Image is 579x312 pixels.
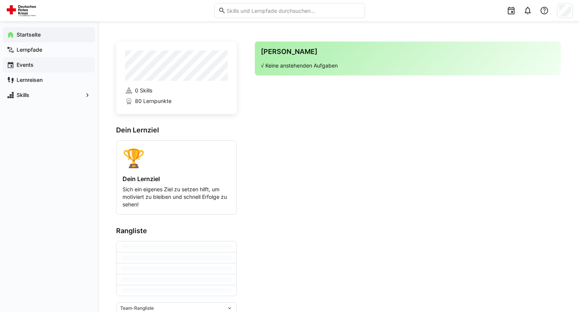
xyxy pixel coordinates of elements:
[261,62,555,69] p: √ Keine anstehenden Aufgaben
[135,87,152,94] span: 0 Skills
[123,186,230,208] p: Sich ein eigenes Ziel zu setzen hilft, um motiviert zu bleiben und schnell Erfolge zu sehen!
[125,87,228,94] a: 0 Skills
[135,97,172,105] span: 80 Lernpunkte
[116,126,237,134] h3: Dein Lernziel
[123,147,230,169] div: 🏆
[120,305,154,311] span: Team-Rangliste
[226,7,361,14] input: Skills und Lernpfade durchsuchen…
[261,48,555,56] h3: [PERSON_NAME]
[123,175,230,183] h4: Dein Lernziel
[116,227,237,235] h3: Rangliste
